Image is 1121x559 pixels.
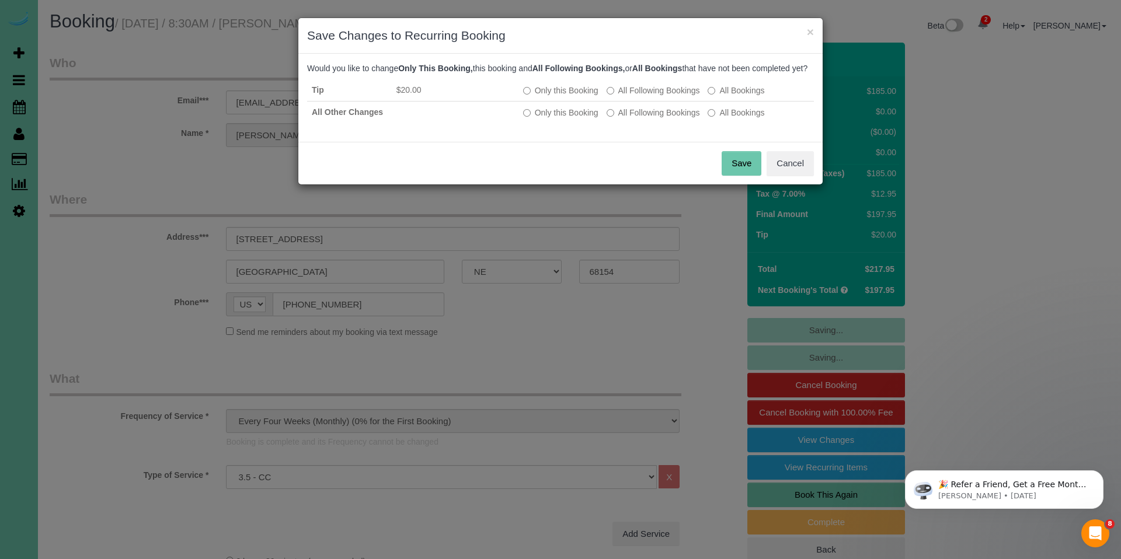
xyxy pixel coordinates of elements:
button: Save [722,151,761,176]
strong: All Other Changes [312,107,383,117]
td: $20.00 [392,79,518,102]
label: All other bookings in the series will remain the same. [523,107,598,118]
input: All Following Bookings [607,109,614,117]
strong: Tip [312,85,324,95]
label: This and all the bookings after it will be changed. [607,85,700,96]
input: All Following Bookings [607,87,614,95]
b: Only This Booking, [398,64,473,73]
input: Only this Booking [523,109,531,117]
iframe: Intercom live chat [1081,519,1109,547]
input: All Bookings [708,87,715,95]
label: All bookings that have not been completed yet will be changed. [708,107,764,118]
label: All bookings that have not been completed yet will be changed. [708,85,764,96]
b: All Bookings [632,64,683,73]
b: All Following Bookings, [532,64,625,73]
label: All other bookings in the series will remain the same. [523,85,598,96]
input: All Bookings [708,109,715,117]
h3: Save Changes to Recurring Booking [307,27,814,44]
span: 8 [1105,519,1115,529]
input: Only this Booking [523,87,531,95]
button: × [807,26,814,38]
iframe: Intercom notifications message [887,446,1121,527]
label: This and all the bookings after it will be changed. [607,107,700,118]
p: Would you like to change this booking and or that have not been completed yet? [307,62,814,74]
button: Cancel [767,151,814,176]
